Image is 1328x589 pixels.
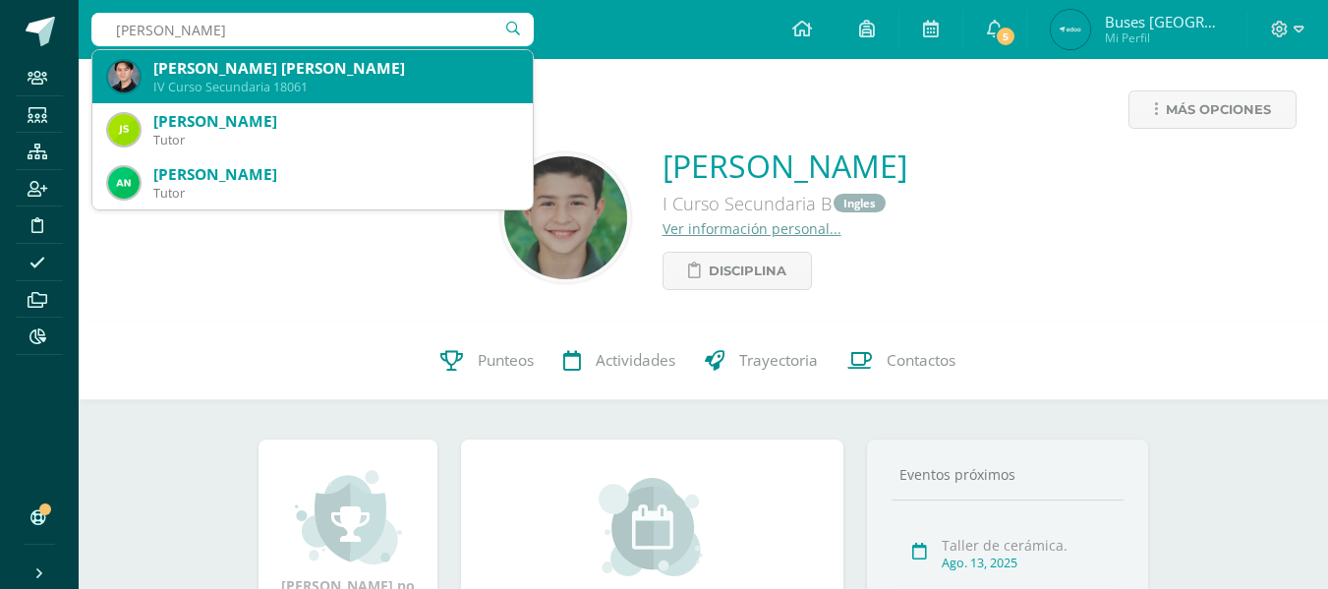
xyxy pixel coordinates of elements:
div: Tutor [153,185,517,202]
span: Contactos [887,351,955,372]
a: Ver información personal... [663,219,841,238]
div: Tutor [153,132,517,148]
div: Eventos próximos [892,465,1124,484]
img: event_small.png [599,478,706,576]
a: Actividades [549,322,690,400]
span: Actividades [596,351,675,372]
span: Punteos [478,351,534,372]
img: c2f91a41e2d23a4994fad9fe753471a5.png [504,156,627,279]
div: I Curso Secundaria B [663,187,907,219]
a: Contactos [833,322,970,400]
span: Buses [GEOGRAPHIC_DATA] [1105,12,1223,31]
a: Trayectoria [690,322,833,400]
span: Mi Perfil [1105,29,1223,46]
input: Busca un usuario... [91,13,534,46]
span: Trayectoria [739,351,818,372]
a: Disciplina [663,252,812,290]
a: Ingles [834,194,886,212]
div: [PERSON_NAME] [PERSON_NAME] [153,58,517,79]
a: Punteos [426,322,549,400]
div: [PERSON_NAME] [153,164,517,185]
a: Más opciones [1128,90,1297,129]
img: 4a6addd345a74bc0e8457c58ac6c0734.png [108,167,140,199]
img: f755095a36f7f7442a33f81fa0dacf1d.png [108,61,140,92]
span: Más opciones [1166,91,1271,128]
img: fc6c33b0aa045aa3213aba2fdb094e39.png [1051,10,1090,49]
a: [PERSON_NAME] [663,145,907,187]
img: achievement_small.png [295,468,402,566]
span: Disciplina [709,253,786,289]
img: 98bbc31979499d2bbf5fd5f5945433bb.png [108,114,140,146]
div: Ago. 13, 2025 [942,555,1118,571]
div: [PERSON_NAME] [153,111,517,132]
div: Taller de cerámica. [942,536,1118,555]
div: IV Curso Secundaria 18061 [153,79,517,95]
span: 5 [995,26,1016,47]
